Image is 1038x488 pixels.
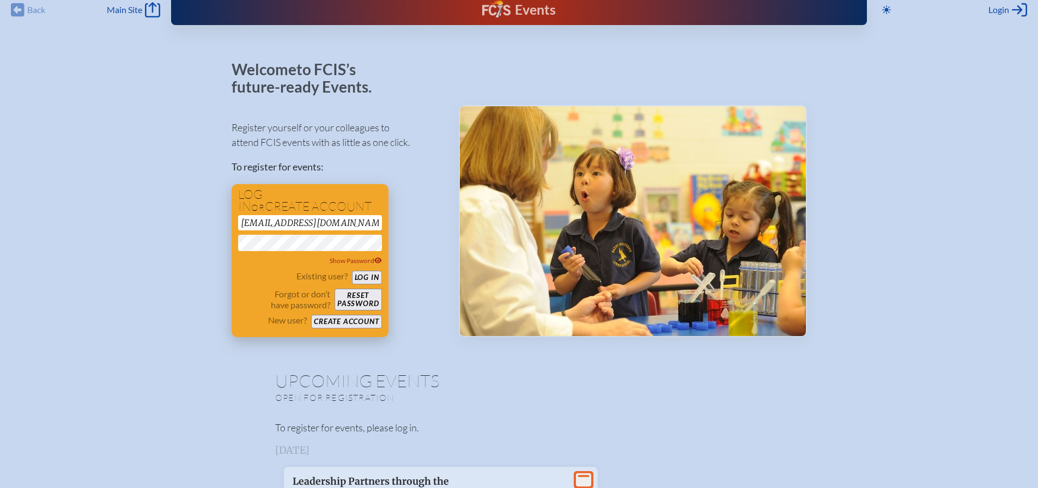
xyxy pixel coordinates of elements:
button: Create account [311,315,381,328]
button: Log in [352,271,382,284]
p: Forgot or don’t have password? [238,289,331,310]
span: Login [988,4,1009,15]
a: Main Site [107,2,160,17]
h3: [DATE] [275,445,763,456]
h1: Upcoming Events [275,372,763,389]
p: New user? [268,315,307,326]
p: Open for registration [275,392,563,403]
p: Existing user? [296,271,348,282]
span: Show Password [330,257,382,265]
p: Welcome to FCIS’s future-ready Events. [232,61,384,95]
span: Main Site [107,4,142,15]
p: To register for events, please log in. [275,420,763,435]
input: Email [238,215,382,230]
p: To register for events: [232,160,441,174]
button: Resetpassword [335,289,381,310]
img: Events [460,106,806,336]
span: or [251,202,265,213]
h1: Log in create account [238,188,382,213]
p: Register yourself or your colleagues to attend FCIS events with as little as one click. [232,120,441,150]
